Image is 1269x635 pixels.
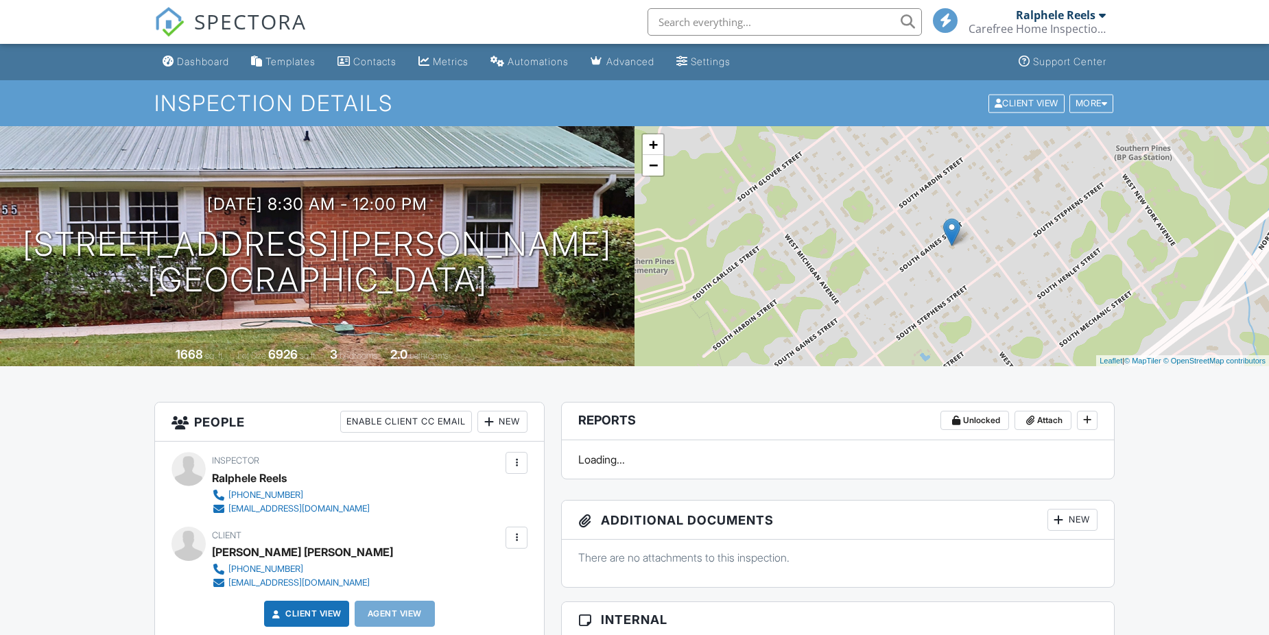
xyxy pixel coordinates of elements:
[1100,357,1122,365] a: Leaflet
[207,195,427,213] h3: [DATE] 8:30 am - 12:00 pm
[212,502,370,516] a: [EMAIL_ADDRESS][DOMAIN_NAME]
[1047,509,1098,531] div: New
[246,49,321,75] a: Templates
[23,226,612,299] h1: [STREET_ADDRESS][PERSON_NAME] [GEOGRAPHIC_DATA]
[154,91,1115,115] h1: Inspection Details
[485,49,574,75] a: Automations (Basic)
[212,576,382,590] a: [EMAIL_ADDRESS][DOMAIN_NAME]
[205,350,224,361] span: sq. ft.
[228,577,370,588] div: [EMAIL_ADDRESS][DOMAIN_NAME]
[268,347,298,361] div: 6926
[228,503,370,514] div: [EMAIL_ADDRESS][DOMAIN_NAME]
[300,350,317,361] span: sq.ft.
[671,49,736,75] a: Settings
[508,56,569,67] div: Automations
[1124,357,1161,365] a: © MapTiler
[410,350,449,361] span: bathrooms
[212,468,287,488] div: Ralphele Reels
[648,8,922,36] input: Search everything...
[340,411,472,433] div: Enable Client CC Email
[340,350,377,361] span: bedrooms
[1016,8,1095,22] div: Ralphele Reels
[969,22,1106,36] div: Carefree Home Inspection Services
[332,49,402,75] a: Contacts
[265,56,316,67] div: Templates
[1033,56,1106,67] div: Support Center
[433,56,469,67] div: Metrics
[212,530,241,540] span: Client
[228,564,303,575] div: [PHONE_NUMBER]
[643,155,663,176] a: Zoom out
[237,350,266,361] span: Lot Size
[578,550,1098,565] p: There are no attachments to this inspection.
[176,347,203,361] div: 1668
[562,501,1114,540] h3: Additional Documents
[330,347,337,361] div: 3
[353,56,396,67] div: Contacts
[155,403,544,442] h3: People
[212,542,393,562] div: [PERSON_NAME] [PERSON_NAME]
[1069,94,1114,112] div: More
[212,455,259,466] span: Inspector
[1163,357,1266,365] a: © OpenStreetMap contributors
[1013,49,1112,75] a: Support Center
[988,94,1065,112] div: Client View
[228,490,303,501] div: [PHONE_NUMBER]
[154,7,185,37] img: The Best Home Inspection Software - Spectora
[157,49,235,75] a: Dashboard
[585,49,660,75] a: Advanced
[413,49,474,75] a: Metrics
[643,134,663,155] a: Zoom in
[390,347,407,361] div: 2.0
[212,488,370,502] a: [PHONE_NUMBER]
[691,56,731,67] div: Settings
[606,56,654,67] div: Advanced
[194,7,307,36] span: SPECTORA
[177,56,229,67] div: Dashboard
[1096,355,1269,367] div: |
[477,411,527,433] div: New
[987,97,1068,108] a: Client View
[269,607,342,621] a: Client View
[154,19,307,47] a: SPECTORA
[212,562,382,576] a: [PHONE_NUMBER]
